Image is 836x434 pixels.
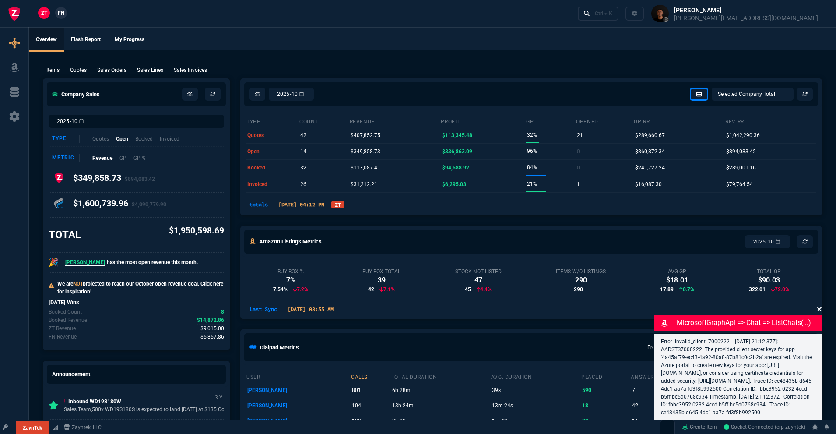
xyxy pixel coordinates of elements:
p: $289,660.67 [635,129,665,141]
h6: [DATE] Wins [49,299,224,306]
p: Inbound WD19S180W [64,398,240,406]
span: Today's zaynTek revenue [200,325,224,333]
th: count [299,115,349,127]
div: Type [52,135,80,143]
div: 47 [455,275,502,286]
p: MicrosoftGraphApi => chat => listChats(...) [677,318,820,328]
p: [PERSON_NAME] [247,415,349,427]
p: $407,852.75 [351,129,380,141]
td: open [246,143,299,159]
h5: Company Sales [52,90,100,99]
p: 26 [300,178,306,191]
p: 2h 21m [392,415,489,427]
p: totals [246,201,271,208]
p: 🎉 [49,256,58,268]
div: 7% [273,275,308,286]
span: Socket Connected (erp-zayntek) [724,424,805,430]
a: msbcCompanyName [61,423,104,431]
p: 590 [582,384,629,396]
p: spec.value [193,333,225,341]
p: 6h 28m [392,384,489,396]
p: 7.1% [379,286,395,293]
p: $289,001.16 [726,162,756,174]
p: 72.0% [771,286,789,293]
th: revenue [349,115,441,127]
p: 14 [300,145,306,158]
th: Profit [440,115,526,127]
p: $349,858.73 [351,145,380,158]
p: [DATE] 03:55 AM [284,305,337,313]
p: Today's Fornida revenue [49,333,77,341]
span: 7.54% [273,286,288,293]
p: 39s [492,384,580,396]
span: 17.89 [660,286,674,293]
div: Total GP [749,268,789,275]
th: GP [526,115,576,127]
td: quotes [246,127,299,143]
p: Invoiced [160,135,179,143]
p: [PERSON_NAME] [247,384,349,396]
p: 1m 42s [492,415,580,427]
p: 96% [527,145,537,157]
p: Quotes [92,135,109,143]
p: $241,727.24 [635,162,665,174]
th: answered [630,370,698,382]
p: GP [119,154,126,162]
p: Error: invalid_client: 7000222 - [[DATE] 21:12:37Z]: AADSTS7000222: The provided client secret ke... [661,338,815,416]
span: $4,090,779.90 [132,201,166,208]
p: 32% [527,129,537,141]
p: 100 [352,415,389,427]
span: 322.01 [749,286,766,293]
a: Overview [29,28,64,52]
span: Today's Booked count [221,308,224,316]
p: Sales Orders [97,66,126,74]
p: 21 [577,129,583,141]
span: ZT [41,9,47,17]
th: calls [351,370,391,382]
p: GP % [133,154,146,162]
div: Stock Not Listed [455,268,502,275]
span: 42 [368,286,374,293]
p: $894,083.42 [726,145,756,158]
p: Revenue [92,154,112,162]
p: Today's Booked revenue [49,316,87,324]
div: 290 [556,275,606,286]
p: From: [647,343,677,351]
p: spec.value [189,316,225,325]
p: 42 [632,399,697,412]
p: Today's Booked count [49,308,82,316]
div: Buy Box Total [362,268,400,275]
p: [DATE] 04:12 PM [275,201,328,208]
div: Items w/o Listings [556,268,606,275]
p: We are projected to reach our October open revenue goal. Click here for inspiration! [57,280,224,296]
p: 7 [632,384,697,396]
p: 1 [577,178,580,191]
p: 7.2% [293,286,308,293]
a: S5qpssGj1NR_gzfZAAFh [724,423,805,431]
th: placed [581,370,630,382]
span: FN [58,9,64,17]
a: Flash Report [64,28,108,52]
p: 0.7% [679,286,694,293]
p: 104 [352,399,389,412]
a: ZT [331,201,344,208]
h5: Dialpad Metrics [260,343,299,352]
p: 84% [527,161,537,173]
p: 13h 24m [392,399,489,412]
span: 290 [574,286,583,293]
p: $1,042,290.36 [726,129,760,141]
td: booked [246,160,299,176]
a: Create Item [678,421,720,434]
p: $113,345.48 [442,129,472,141]
p: 0 [577,162,580,174]
p: 21% [527,178,537,190]
p: Sales Lines [137,66,163,74]
h4: $349,858.73 [73,173,155,187]
span: Today's Fornida revenue [200,333,224,341]
p: $16,087.30 [635,178,662,191]
div: Avg GP [660,268,694,275]
p: $79,764.54 [726,178,753,191]
p: has the most open revenue this month. [65,258,198,266]
span: $894,083.42 [125,176,155,182]
div: Metric [52,154,80,162]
